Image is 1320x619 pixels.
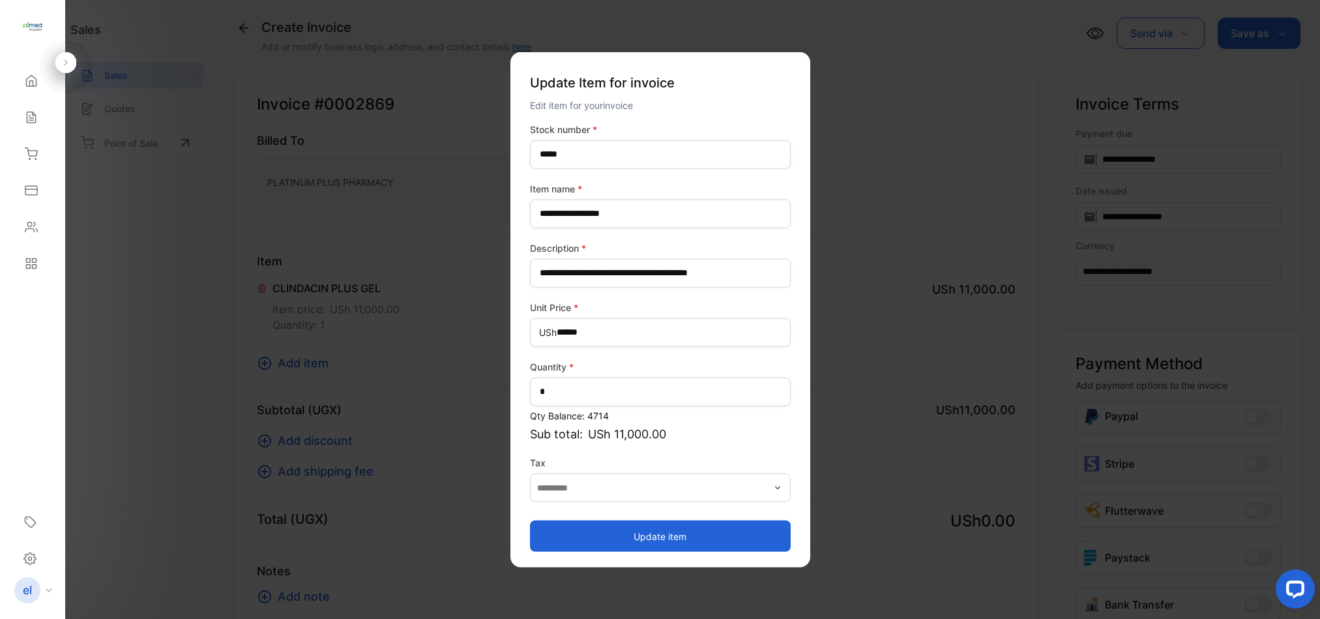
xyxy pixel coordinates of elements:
[530,122,791,136] label: Stock number
[23,17,42,37] img: logo
[530,67,791,97] p: Update Item for invoice
[530,408,791,422] p: Qty Balance: 4714
[588,425,666,442] span: USh 11,000.00
[1265,564,1320,619] iframe: LiveChat chat widget
[539,325,557,339] span: USh
[530,359,791,373] label: Quantity
[530,241,791,254] label: Description
[23,582,32,599] p: el
[530,99,633,110] span: Edit item for your invoice
[530,521,791,552] button: Update item
[530,455,791,469] label: Tax
[530,300,791,314] label: Unit Price
[530,181,791,195] label: Item name
[530,425,791,442] p: Sub total:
